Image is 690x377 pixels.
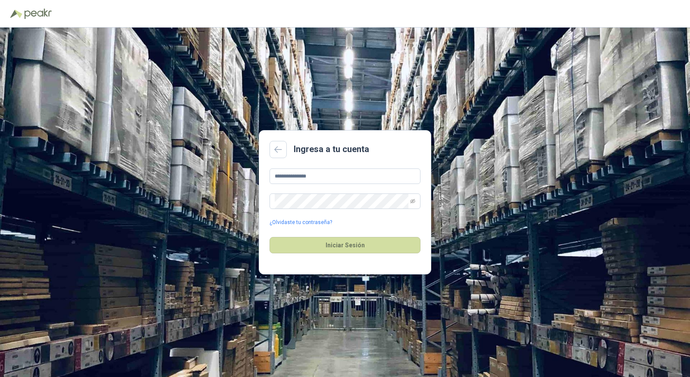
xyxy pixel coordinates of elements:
[24,9,52,19] img: Peakr
[270,237,420,253] button: Iniciar Sesión
[270,218,332,227] a: ¿Olvidaste tu contraseña?
[294,143,369,156] h2: Ingresa a tu cuenta
[410,199,415,204] span: eye-invisible
[10,9,22,18] img: Logo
